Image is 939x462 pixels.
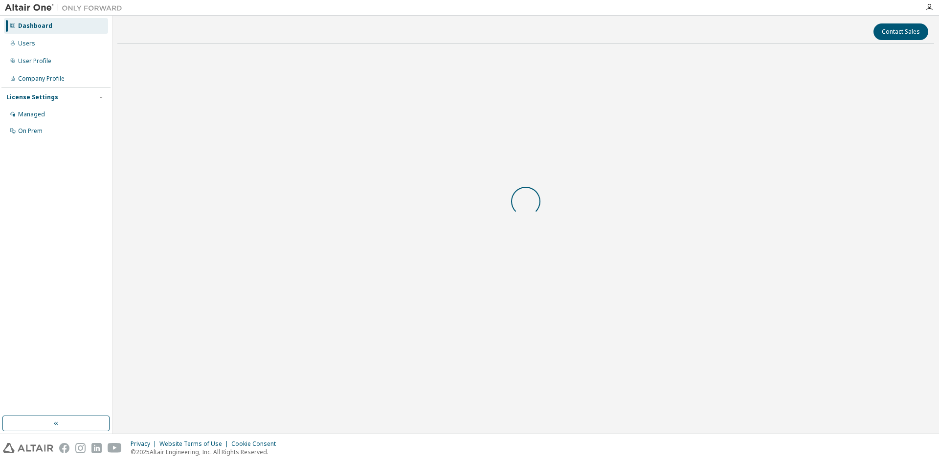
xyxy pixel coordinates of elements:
[131,448,282,456] p: © 2025 Altair Engineering, Inc. All Rights Reserved.
[873,23,928,40] button: Contact Sales
[108,443,122,453] img: youtube.svg
[75,443,86,453] img: instagram.svg
[159,440,231,448] div: Website Terms of Use
[59,443,69,453] img: facebook.svg
[6,93,58,101] div: License Settings
[18,57,51,65] div: User Profile
[18,110,45,118] div: Managed
[131,440,159,448] div: Privacy
[18,22,52,30] div: Dashboard
[18,75,65,83] div: Company Profile
[18,127,43,135] div: On Prem
[18,40,35,47] div: Users
[91,443,102,453] img: linkedin.svg
[3,443,53,453] img: altair_logo.svg
[5,3,127,13] img: Altair One
[231,440,282,448] div: Cookie Consent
